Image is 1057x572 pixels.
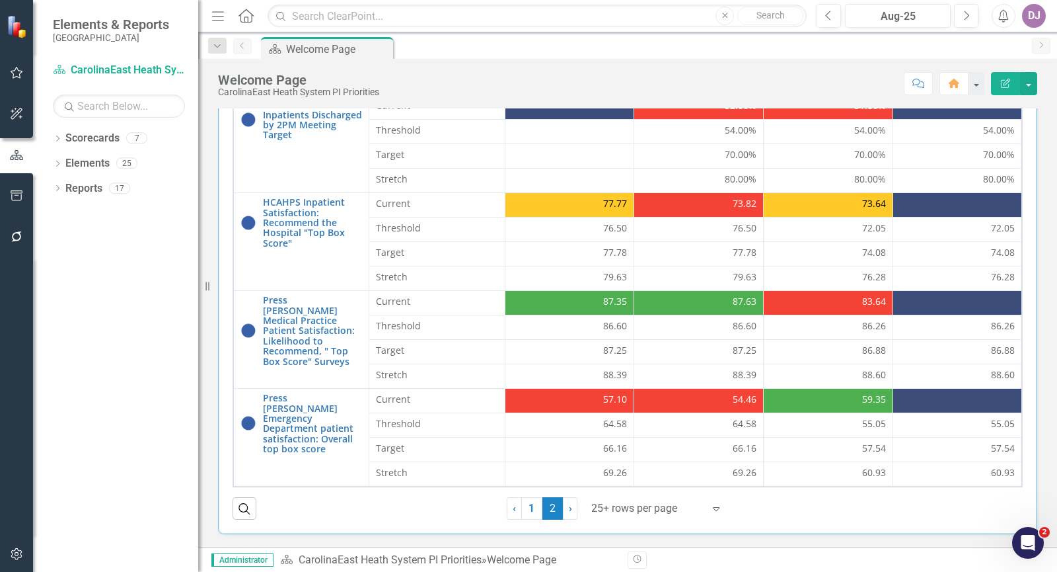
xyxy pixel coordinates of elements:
[376,222,498,235] span: Threshold
[850,9,946,24] div: Aug-25
[725,173,756,186] span: 80.00%
[893,242,1022,266] td: Double-Click to Edit
[211,553,273,567] span: Administrator
[376,246,498,259] span: Target
[369,438,505,462] td: Double-Click to Edit
[893,266,1022,291] td: Double-Click to Edit
[505,438,634,462] td: Double-Click to Edit
[218,73,379,87] div: Welcome Page
[505,144,634,169] td: Double-Click to Edit
[634,413,764,438] td: Double-Click to Edit
[233,95,369,193] td: Double-Click to Edit Right Click for Context Menu
[733,393,756,406] span: 54.46
[893,193,1022,218] td: Double-Click to Edit
[764,438,893,462] td: Double-Click to Edit
[603,270,627,284] span: 79.63
[764,144,893,169] td: Double-Click to Edit
[505,218,634,242] td: Double-Click to Edit
[603,246,627,259] span: 77.78
[505,462,634,487] td: Double-Click to Edit
[764,315,893,340] td: Double-Click to Edit
[218,87,379,97] div: CarolinaEast Heath System PI Priorities
[862,344,886,357] span: 86.88
[505,315,634,340] td: Double-Click to Edit
[126,133,147,144] div: 7
[369,413,505,438] td: Double-Click to Edit
[733,222,756,235] span: 76.50
[369,120,505,144] td: Double-Click to Edit
[53,63,185,78] a: CarolinaEast Heath System PI Priorities
[854,148,886,161] span: 70.00%
[233,193,369,291] td: Double-Click to Edit Right Click for Context Menu
[991,344,1015,357] span: 86.88
[65,181,102,196] a: Reports
[299,553,482,566] a: CarolinaEast Heath System PI Priorities
[764,169,893,193] td: Double-Click to Edit
[505,266,634,291] td: Double-Click to Edit
[893,340,1022,364] td: Double-Click to Edit
[376,344,498,357] span: Target
[603,368,627,382] span: 88.39
[603,319,627,333] span: 86.60
[634,291,764,315] td: Double-Click to Edit
[733,417,756,430] span: 64.58
[764,413,893,438] td: Double-Click to Edit
[854,173,886,186] span: 80.00%
[991,246,1015,259] span: 74.08
[634,364,764,389] td: Double-Click to Edit
[505,242,634,266] td: Double-Click to Edit
[983,148,1015,161] span: 70.00%
[369,291,505,315] td: Double-Click to Edit
[376,466,498,479] span: Stretch
[733,368,756,382] span: 88.39
[369,169,505,193] td: Double-Click to Edit
[369,266,505,291] td: Double-Click to Edit
[862,368,886,382] span: 88.60
[505,169,634,193] td: Double-Click to Edit
[53,95,185,118] input: Search Below...
[725,124,756,137] span: 54.00%
[991,319,1015,333] span: 86.26
[634,462,764,487] td: Double-Click to Edit
[603,442,627,455] span: 66.16
[733,319,756,333] span: 86.60
[369,242,505,266] td: Double-Click to Edit
[764,218,893,242] td: Double-Click to Edit
[893,364,1022,389] td: Double-Click to Edit
[764,389,893,413] td: Double-Click to Edit
[53,17,169,32] span: Elements & Reports
[369,315,505,340] td: Double-Click to Edit
[733,466,756,479] span: 69.26
[756,10,785,20] span: Search
[603,466,627,479] span: 69.26
[376,442,498,455] span: Target
[893,315,1022,340] td: Double-Click to Edit
[240,112,256,128] img: No Information
[733,197,756,210] span: 73.82
[376,417,498,430] span: Threshold
[764,364,893,389] td: Double-Click to Edit
[634,144,764,169] td: Double-Click to Edit
[634,389,764,413] td: Double-Click to Edit
[764,340,893,364] td: Double-Click to Edit
[505,340,634,364] td: Double-Click to Edit
[116,158,137,169] div: 25
[286,41,390,58] div: Welcome Page
[862,417,886,430] span: 55.05
[1022,4,1046,28] div: DJ
[764,266,893,291] td: Double-Click to Edit
[893,462,1022,487] td: Double-Click to Edit
[862,442,886,455] span: 57.54
[733,295,756,308] span: 87.63
[53,32,169,43] small: [GEOGRAPHIC_DATA]
[369,340,505,364] td: Double-Click to Edit
[733,344,756,357] span: 87.25
[542,497,564,520] span: 2
[862,270,886,284] span: 76.28
[369,364,505,389] td: Double-Click to Edit
[733,246,756,259] span: 77.78
[376,270,498,284] span: Stretch
[521,497,542,520] a: 1
[505,291,634,315] td: Double-Click to Edit
[603,197,627,210] span: 77.77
